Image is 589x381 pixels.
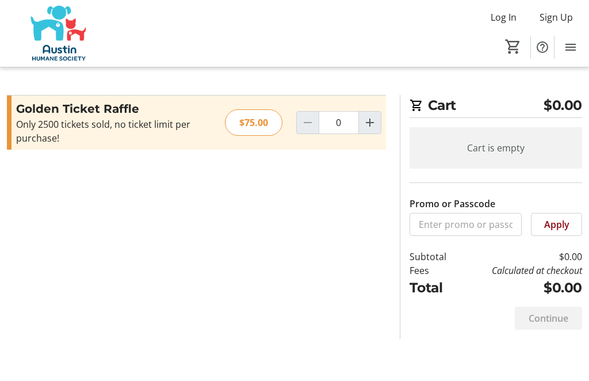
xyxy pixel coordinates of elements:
[481,8,526,26] button: Log In
[410,197,495,211] label: Promo or Passcode
[16,100,211,117] h3: Golden Ticket Raffle
[544,95,582,115] span: $0.00
[410,95,582,118] h2: Cart
[410,264,460,277] td: Fees
[7,5,109,62] img: Austin Humane Society's Logo
[491,10,517,24] span: Log In
[544,218,569,231] span: Apply
[359,112,381,134] button: Increment by one
[540,10,573,24] span: Sign Up
[460,277,582,298] td: $0.00
[319,111,359,134] input: Golden Ticket Raffle Quantity
[410,213,522,236] input: Enter promo or passcode
[16,117,211,145] div: Only 2500 tickets sold, no ticket limit per purchase!
[410,277,460,298] td: Total
[531,213,582,236] button: Apply
[225,109,282,136] div: $75.00
[531,36,554,59] button: Help
[503,36,523,57] button: Cart
[410,127,582,169] div: Cart is empty
[530,8,582,26] button: Sign Up
[410,250,460,264] td: Subtotal
[460,264,582,277] td: Calculated at checkout
[559,36,582,59] button: Menu
[460,250,582,264] td: $0.00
